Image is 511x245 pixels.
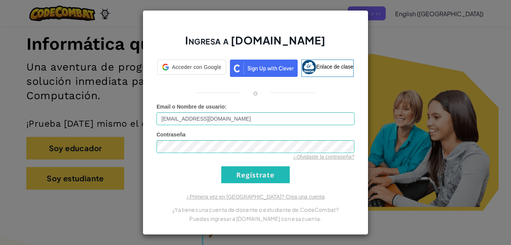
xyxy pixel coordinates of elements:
img: classlink-logo-small.png [302,60,316,74]
div: Acceder con Google [157,60,226,75]
span: Acceder con Google [172,63,221,71]
span: Contraseña [157,132,186,138]
label: : [157,103,227,110]
h2: Ingresa a [DOMAIN_NAME] [157,33,354,55]
a: ¿Olvidaste la contraseña? [293,154,354,160]
p: Puedes ingresar a [DOMAIN_NAME] con esa cuenta. [157,214,354,223]
input: Regístrate [221,166,290,183]
img: clever_sso_button@2x.png [230,60,298,77]
a: ¿Primera vez en [GEOGRAPHIC_DATA]? Crea una cuenta [186,194,325,200]
a: Acceder con Google [157,60,226,77]
span: Enlace de clase [316,64,353,70]
span: Email o Nombre de usuario [157,104,225,110]
p: o [253,88,258,97]
p: ¿Ya tienes una cuenta de docente o estudiante de CodeCombat? [157,205,354,214]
